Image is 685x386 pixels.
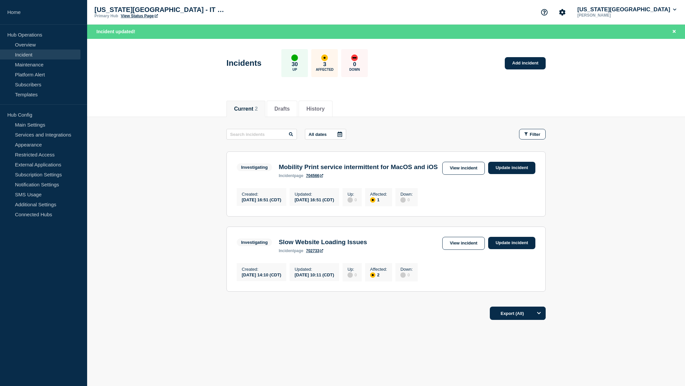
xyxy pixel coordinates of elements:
span: 2 [255,106,258,112]
button: Filter [519,129,546,140]
p: 0 [353,61,356,68]
a: View incident [442,162,485,175]
p: 30 [292,61,298,68]
div: disabled [347,272,353,278]
p: Created : [242,267,281,272]
p: Down [349,68,360,71]
p: [US_STATE][GEOGRAPHIC_DATA] - IT Status Page [94,6,227,14]
p: page [279,173,303,178]
p: Up : [347,267,357,272]
div: 0 [347,197,357,203]
p: Affected : [370,192,387,197]
span: Incident updated! [96,29,135,34]
div: up [291,54,298,61]
a: Add incident [505,57,546,69]
p: Affected [316,68,334,71]
button: Drafts [274,106,290,112]
span: Investigating [237,163,272,171]
div: affected [321,54,328,61]
p: Affected : [370,267,387,272]
p: Down : [400,267,413,272]
div: 0 [400,197,413,203]
div: affected [370,272,375,278]
button: Account settings [555,5,569,19]
input: Search incidents [226,129,297,140]
span: incident [279,173,294,178]
button: History [306,106,325,112]
p: Up [292,68,297,71]
p: Updated : [295,267,334,272]
div: disabled [400,197,406,203]
a: View incident [442,237,485,250]
div: affected [370,197,375,203]
a: Update incident [488,237,535,249]
div: down [351,54,358,61]
p: Down : [400,192,413,197]
p: Created : [242,192,281,197]
button: Support [537,5,551,19]
a: 702733 [306,248,323,253]
span: incident [279,248,294,253]
p: All dates [309,132,327,137]
button: Close banner [670,28,678,36]
p: Up : [347,192,357,197]
p: page [279,248,303,253]
a: 704566 [306,173,323,178]
h1: Incidents [226,58,261,68]
button: All dates [305,129,346,140]
button: Export (All) [490,307,546,320]
p: [PERSON_NAME] [576,13,645,18]
button: Current 2 [234,106,258,112]
p: Primary Hub [94,14,118,18]
h3: Mobility Print service intermittent for MacOS and iOS [279,163,438,171]
div: [DATE] 16:51 (CDT) [242,197,281,202]
div: [DATE] 16:51 (CDT) [295,197,334,202]
div: disabled [347,197,353,203]
span: Investigating [237,239,272,246]
a: Update incident [488,162,535,174]
div: [DATE] 10:11 (CDT) [295,272,334,277]
button: Options [532,307,546,320]
span: Filter [530,132,540,137]
p: Updated : [295,192,334,197]
div: 1 [370,197,387,203]
div: disabled [400,272,406,278]
button: [US_STATE][GEOGRAPHIC_DATA] [576,6,678,13]
div: [DATE] 14:10 (CDT) [242,272,281,277]
p: 3 [323,61,326,68]
div: 0 [400,272,413,278]
a: View Status Page [121,14,158,18]
h3: Slow Website Loading Issues [279,239,367,246]
div: 2 [370,272,387,278]
div: 0 [347,272,357,278]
